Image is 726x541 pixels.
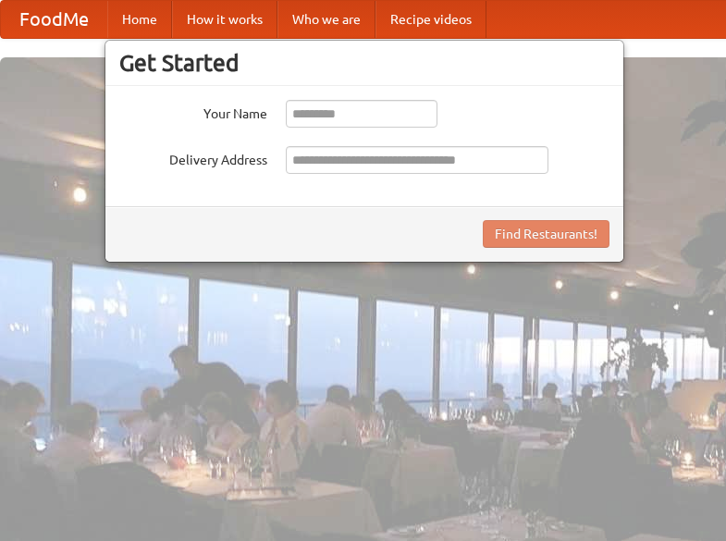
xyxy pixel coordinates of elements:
[119,49,609,77] h3: Get Started
[119,100,267,123] label: Your Name
[375,1,486,38] a: Recipe videos
[172,1,277,38] a: How it works
[483,220,609,248] button: Find Restaurants!
[277,1,375,38] a: Who we are
[119,146,267,169] label: Delivery Address
[1,1,107,38] a: FoodMe
[107,1,172,38] a: Home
